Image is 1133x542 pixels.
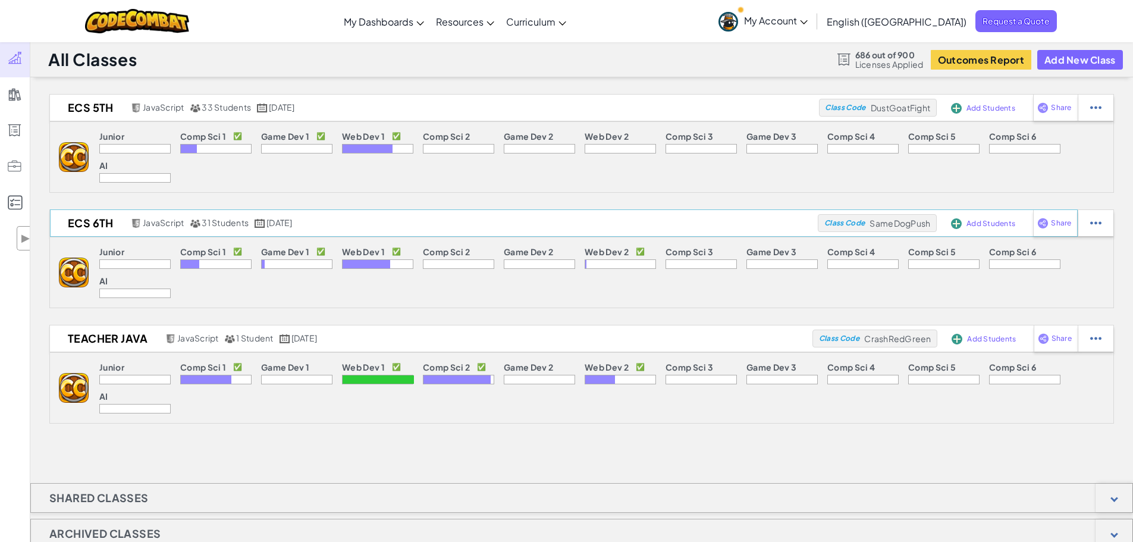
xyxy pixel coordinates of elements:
img: IconShare_Purple.svg [1038,333,1049,344]
p: ✅ [392,362,401,372]
p: Comp Sci 3 [666,131,713,141]
p: Game Dev 1 [261,247,309,256]
p: ✅ [636,362,645,372]
img: MultipleUsers.png [190,219,200,228]
p: Game Dev 2 [504,131,553,141]
p: Comp Sci 1 [180,247,226,256]
span: JavaScript [177,333,218,343]
span: 1 Student [236,333,273,343]
a: ECS 5th JavaScript 33 Students [DATE] [50,99,819,117]
img: MultipleUsers.png [224,334,235,343]
a: English ([GEOGRAPHIC_DATA]) [821,5,972,37]
p: Game Dev 3 [746,247,796,256]
p: Web Dev 1 [342,362,385,372]
span: [DATE] [269,102,294,112]
span: JavaScript [143,102,184,112]
img: calendar.svg [257,104,268,112]
p: Comp Sci 6 [989,247,1036,256]
img: calendar.svg [255,219,265,228]
img: javascript.png [165,334,176,343]
p: Comp Sci 5 [908,131,956,141]
img: avatar [718,12,738,32]
span: Class Code [824,220,865,227]
img: logo [59,373,89,403]
span: JavaScript [143,217,184,228]
p: AI [99,276,108,286]
span: 686 out of 900 [855,50,924,59]
span: Add Students [966,105,1015,112]
h2: Teacher java [50,330,162,347]
p: Web Dev 2 [585,131,629,141]
p: ✅ [316,247,325,256]
img: logo [59,142,89,172]
img: IconAddStudents.svg [951,103,962,114]
p: Comp Sci 5 [908,247,956,256]
a: Resources [430,5,500,37]
p: ✅ [233,362,242,372]
p: ✅ [233,131,242,141]
span: Add Students [967,336,1016,343]
p: Comp Sci 1 [180,362,226,372]
p: Junior [99,247,124,256]
span: 33 Students [202,102,251,112]
p: Comp Sci 4 [827,247,875,256]
span: 31 Students [202,217,249,228]
p: Game Dev 2 [504,247,553,256]
p: ✅ [233,247,242,256]
h2: ECS 5th [50,99,128,117]
span: [DATE] [291,333,317,343]
a: My Dashboards [338,5,430,37]
p: Comp Sci 4 [827,131,875,141]
p: Comp Sci 2 [423,131,470,141]
p: Game Dev 2 [504,362,553,372]
img: IconStudentEllipsis.svg [1090,218,1101,228]
p: ✅ [392,131,401,141]
p: Web Dev 1 [342,247,385,256]
span: Add Students [966,220,1015,227]
p: Game Dev 1 [261,362,309,372]
p: Comp Sci 5 [908,362,956,372]
p: AI [99,161,108,170]
span: Resources [436,15,484,28]
h1: Shared Classes [31,483,167,513]
p: Game Dev 3 [746,362,796,372]
p: Comp Sci 6 [989,362,1036,372]
span: Class Code [819,335,859,342]
img: IconStudentEllipsis.svg [1090,333,1101,344]
p: Comp Sci 3 [666,247,713,256]
img: CodeCombat logo [85,9,189,33]
img: javascript.png [131,219,142,228]
span: DustGoatFight [871,102,930,113]
a: Curriculum [500,5,572,37]
img: IconAddStudents.svg [952,334,962,344]
button: Outcomes Report [931,50,1031,70]
span: Class Code [825,104,865,111]
h2: ECS 6th [50,214,128,232]
a: My Account [713,2,814,40]
p: ✅ [392,247,401,256]
p: Comp Sci 2 [423,247,470,256]
a: Request a Quote [975,10,1057,32]
p: AI [99,391,108,401]
p: Comp Sci 3 [666,362,713,372]
p: Junior [99,131,124,141]
span: Licenses Applied [855,59,924,69]
p: ✅ [477,362,486,372]
span: [DATE] [266,217,292,228]
span: My Dashboards [344,15,413,28]
img: calendar.svg [280,334,290,343]
img: IconShare_Purple.svg [1037,218,1049,228]
p: Web Dev 1 [342,131,385,141]
p: Web Dev 2 [585,362,629,372]
span: Share [1051,220,1071,227]
img: IconShare_Purple.svg [1037,102,1049,113]
span: ▶ [20,230,30,247]
span: Share [1051,104,1071,111]
p: Comp Sci 1 [180,131,226,141]
p: Web Dev 2 [585,247,629,256]
span: My Account [744,14,808,27]
p: Comp Sci 6 [989,131,1036,141]
a: ECS 6th JavaScript 31 Students [DATE] [50,214,818,232]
